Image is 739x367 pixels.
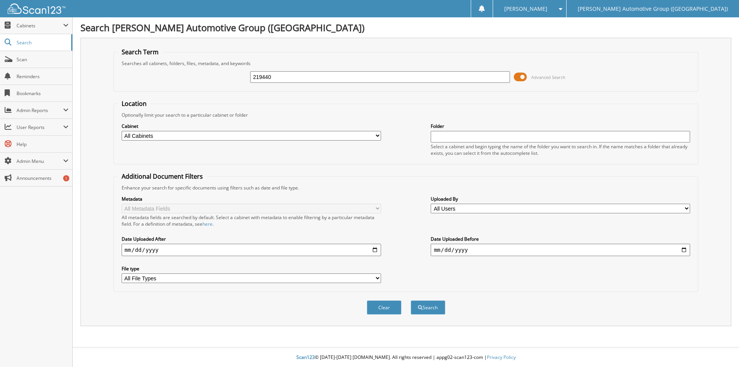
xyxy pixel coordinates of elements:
[17,56,69,63] span: Scan
[431,196,690,202] label: Uploaded By
[73,348,739,367] div: © [DATE]-[DATE] [DOMAIN_NAME]. All rights reserved | appg02-scan123-com |
[118,112,694,118] div: Optionally limit your search to a particular cabinet or folder
[17,124,63,131] span: User Reports
[367,300,401,315] button: Clear
[122,196,381,202] label: Metadata
[487,354,516,360] a: Privacy Policy
[202,221,212,227] a: here
[504,7,547,11] span: [PERSON_NAME]
[431,236,690,242] label: Date Uploaded Before
[17,158,63,164] span: Admin Menu
[118,48,162,56] legend: Search Term
[118,60,694,67] div: Searches all cabinets, folders, files, metadata, and keywords
[431,244,690,256] input: end
[80,21,731,34] h1: Search [PERSON_NAME] Automotive Group ([GEOGRAPHIC_DATA])
[431,143,690,156] div: Select a cabinet and begin typing the name of the folder you want to search in. If the name match...
[431,123,690,129] label: Folder
[63,175,69,181] div: 1
[122,244,381,256] input: start
[122,236,381,242] label: Date Uploaded After
[411,300,445,315] button: Search
[531,74,565,80] span: Advanced Search
[17,141,69,147] span: Help
[17,107,63,114] span: Admin Reports
[118,184,694,191] div: Enhance your search for specific documents using filters such as date and file type.
[122,123,381,129] label: Cabinet
[118,99,150,108] legend: Location
[17,73,69,80] span: Reminders
[17,175,69,181] span: Announcements
[8,3,65,14] img: scan123-logo-white.svg
[578,7,728,11] span: [PERSON_NAME] Automotive Group ([GEOGRAPHIC_DATA])
[296,354,315,360] span: Scan123
[118,172,207,181] legend: Additional Document Filters
[17,90,69,97] span: Bookmarks
[122,214,381,227] div: All metadata fields are searched by default. Select a cabinet with metadata to enable filtering b...
[122,265,381,272] label: File type
[17,39,67,46] span: Search
[17,22,63,29] span: Cabinets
